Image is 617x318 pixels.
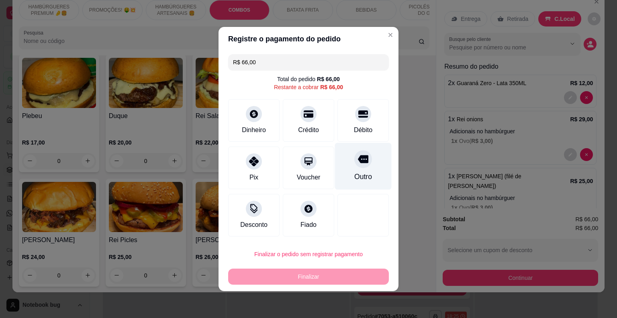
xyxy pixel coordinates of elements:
[219,27,398,51] header: Registre o pagamento do pedido
[297,173,321,182] div: Voucher
[384,29,397,41] button: Close
[320,83,343,91] div: R$ 66,00
[298,125,319,135] div: Crédito
[300,220,317,230] div: Fiado
[317,75,340,83] div: R$ 66,00
[242,125,266,135] div: Dinheiro
[249,173,258,182] div: Pix
[228,246,389,262] button: Finalizar o pedido sem registrar pagamento
[274,83,343,91] div: Restante a cobrar
[277,75,340,83] div: Total do pedido
[233,54,384,70] input: Ex.: hambúrguer de cordeiro
[240,220,268,230] div: Desconto
[354,125,372,135] div: Débito
[354,171,372,182] div: Outro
